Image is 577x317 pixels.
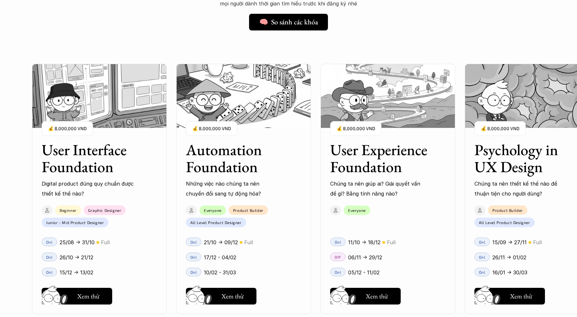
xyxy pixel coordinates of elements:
[479,270,486,274] p: Onl
[335,254,341,259] p: Off
[492,238,527,247] p: 15/09 -> 27/11
[479,254,486,259] p: Onl
[186,285,256,304] a: Xem thử
[337,124,375,133] p: 💰 8,000,000 VND
[330,141,430,175] h3: User Experience Foundation
[335,239,341,244] p: Onl
[42,179,135,198] p: Digital product đúng quy chuẩn được thiết kế thế nào?
[249,14,328,30] a: 🧠 So sánh các khóa
[244,238,253,247] p: Full
[348,253,382,262] p: 06/11 -> 29/12
[204,253,236,262] p: 17/12 - 04/02
[474,179,567,198] p: Chúng ta nên thiết kế thế nào để thuận tiện cho người dùng?
[60,238,95,247] p: 25/08 -> 31/10
[348,208,366,213] p: Everyone
[474,288,545,304] button: Xem thử
[479,220,530,225] p: All Level Product Designer
[190,239,197,244] p: Onl
[481,124,519,133] p: 💰 8,000,000 VND
[204,208,222,213] p: Everyone
[348,268,380,277] p: 05/12 - 11/02
[186,179,279,198] p: Những việc nào chúng ta nên chuyển đổi sang tự động hóa?
[77,292,99,301] h5: Xem thử
[204,268,236,277] p: 10/02 - 31/03
[190,254,197,259] p: Onl
[190,220,242,225] p: All Level Product Designer
[96,240,99,245] p: 🟡
[330,285,401,304] a: Xem thử
[335,270,341,274] p: Onl
[60,253,93,262] p: 26/10 -> 21/12
[46,220,104,225] p: Junior - Mid Product Designer
[101,238,110,247] p: Full
[492,268,527,277] p: 16/01 -> 30/03
[204,238,238,247] p: 21/10 -> 09/12
[492,253,526,262] p: 26/11 -> 01/02
[42,288,112,304] button: Xem thử
[382,240,385,245] p: 🟡
[492,208,523,212] p: Product Builder
[479,239,486,244] p: Onl
[48,124,87,133] p: 💰 8,000,000 VND
[190,270,197,274] p: Onl
[233,208,263,212] p: Product Builder
[348,238,380,247] p: 11/10 -> 18/12
[259,18,318,26] h5: 🧠 So sánh các khóa
[186,141,285,175] h3: Automation Foundation
[510,292,532,301] h5: Xem thử
[330,179,423,198] p: Chúng ta nên giúp ai? Giải quyết vấn đề gì? Bằng tính năng nào?
[88,208,121,213] p: Graphic Designer
[239,240,243,245] p: 🟡
[192,124,231,133] p: 💰 8,000,000 VND
[528,240,531,245] p: 🟡
[186,288,256,304] button: Xem thử
[222,292,244,301] h5: Xem thử
[60,208,77,213] p: Beginner
[474,141,574,175] h3: Psychology in UX Design
[533,238,542,247] p: Full
[474,285,545,304] a: Xem thử
[42,141,141,175] h3: User Interface Foundation
[387,238,396,247] p: Full
[42,285,112,304] a: Xem thử
[366,292,388,301] h5: Xem thử
[330,288,401,304] button: Xem thử
[60,268,93,277] p: 15/12 -> 13/02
